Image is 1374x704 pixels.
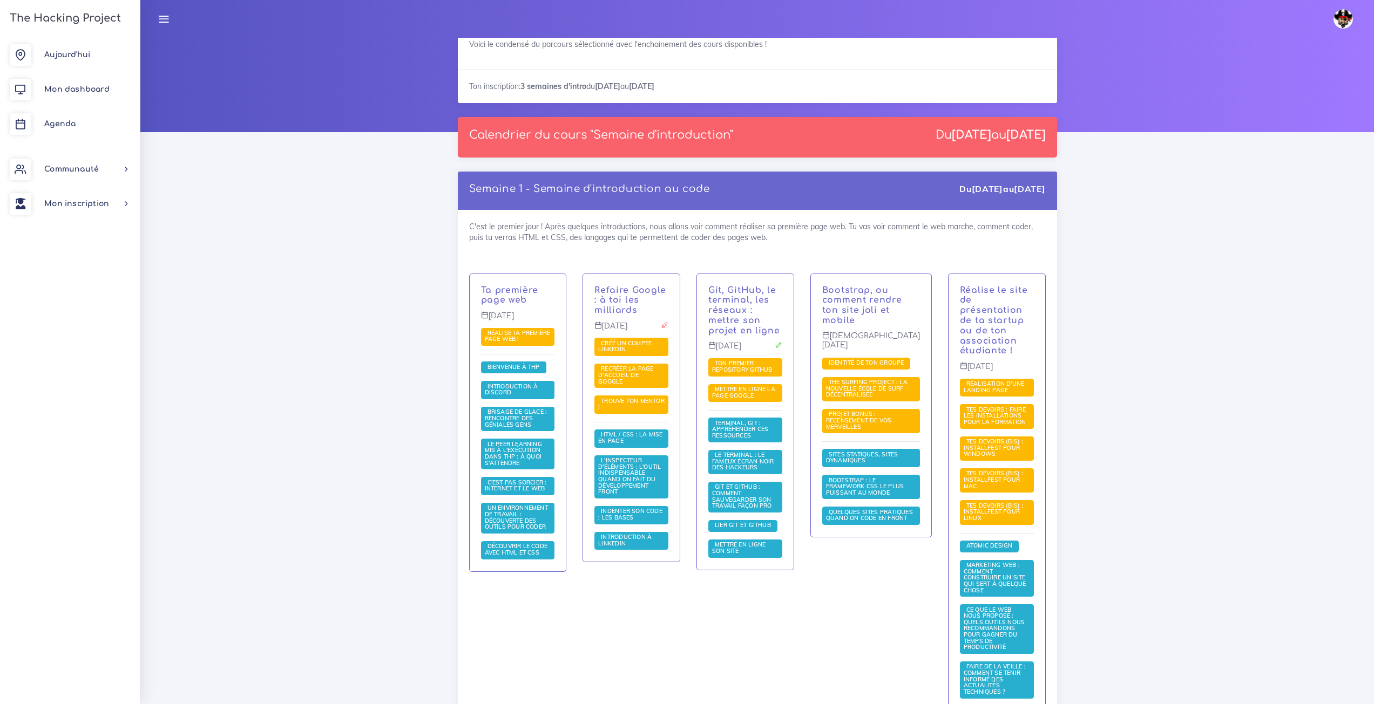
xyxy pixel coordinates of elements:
[481,311,555,329] p: [DATE]
[1014,183,1045,194] strong: [DATE]
[708,285,780,336] a: Git, GitHub, le terminal, les réseaux : mettre son projet en ligne
[594,322,668,339] p: [DATE]
[485,383,538,397] a: Introduction à Discord
[44,200,109,208] span: Mon inscription
[520,81,586,91] strong: 3 semaines d'intro
[44,120,76,128] span: Agenda
[485,504,549,531] a: Un environnement de travail : découverte des outils pour coder
[826,359,907,366] span: Identité de ton groupe
[964,606,1025,651] span: Ce que le web nous propose : quels outils nous recommandons pour gagner du temps de productivité
[964,542,1016,549] span: Atomic Design
[598,457,661,496] a: L'inspecteur d'éléments : l'outil indispensable quand on fait du développement front
[712,541,766,555] a: Mettre en ligne son site
[936,128,1046,142] div: Du au
[972,183,1003,194] strong: [DATE]
[712,359,775,373] span: Ton premier repository GitHub
[458,69,1057,103] div: Ton inscription: du au
[481,285,539,305] a: Ta première page web
[595,81,620,91] strong: [DATE]
[712,419,768,439] span: Terminal, Git : appréhender ces ressources
[485,408,547,428] a: Brisage de glace : rencontre des géniales gens
[485,363,543,371] a: Bienvenue à THP
[598,365,653,385] a: Recréer la page d'accueil de Google
[598,397,665,411] span: Trouve ton mentor !
[826,410,892,430] span: PROJET BONUS : recensement de vos merveilles
[964,469,1024,489] span: Tes devoirs (bis) : Installfest pour MAC
[959,183,1045,195] div: Du au
[712,452,774,471] a: Le terminal : le fameux écran noir des hackeurs
[629,81,654,91] strong: [DATE]
[485,440,542,467] span: Le Peer learning mis à l'exécution dans THP : à quoi s'attendre
[708,341,782,359] p: [DATE]
[712,360,775,374] a: Ton premier repository GitHub
[594,285,666,316] a: Refaire Google : à toi les milliards
[485,408,547,428] span: Brisage de glace : rencontre des géniales gens
[469,39,1046,50] p: Voici le condensé du parcours sélectionné avec l'enchainement des cours disponibles !
[1006,128,1046,141] strong: [DATE]
[964,561,1026,593] span: Marketing web : comment construire un site qui sert à quelque chose
[598,398,665,412] a: Trouve ton mentor !
[44,85,110,93] span: Mon dashboard
[964,502,1024,522] span: Tes devoirs (bis) : Installfest pour Linux
[712,483,775,510] a: Git et GitHub : comment sauvegarder son travail façon pro
[598,431,662,445] a: HTML / CSS : la mise en page
[598,534,652,548] a: Introduction à LinkedIn
[712,451,774,471] span: Le terminal : le fameux écran noir des hackeurs
[712,522,774,529] a: Lier Git et Github
[964,406,1029,426] span: Tes devoirs : faire les installations pour la formation
[598,533,652,547] span: Introduction à LinkedIn
[485,330,551,344] a: Réalise ta première page web !
[712,385,775,399] span: Mettre en ligne la page Google
[822,285,920,326] p: Bootstrap, ou comment rendre ton site joli et mobile
[485,504,549,530] span: Un environnement de travail : découverte des outils pour coder
[964,380,1025,394] span: Réalisation d'une landing page
[485,542,548,556] span: Découvrir le code avec HTML et CSS
[712,521,774,529] span: Lier Git et Github
[822,331,920,358] p: [DEMOGRAPHIC_DATA][DATE]
[44,165,99,173] span: Communauté
[6,12,121,24] h3: The Hacking Project
[712,483,775,509] span: Git et GitHub : comment sauvegarder son travail façon pro
[485,543,548,557] a: Découvrir le code avec HTML et CSS
[826,450,898,464] span: Sites statiques, sites dynamiques
[44,51,90,59] span: Aujourd'hui
[598,340,652,354] a: Créé un compte LinkedIn
[598,507,662,521] span: Indenter son code : les bases
[960,362,1034,379] p: [DATE]
[1334,9,1353,29] img: avatar
[826,378,908,398] span: The Surfing Project : la nouvelle école de surf décentralisée
[960,285,1034,357] p: Réalise le site de présentation de ta startup ou de ton association étudiante !
[712,386,775,400] a: Mettre en ligne la page Google
[485,329,551,343] span: Réalise ta première page web !
[485,441,542,467] a: Le Peer learning mis à l'exécution dans THP : à quoi s'attendre
[964,662,1026,695] span: Faire de la veille : comment se tenir informé des actualités techniques ?
[952,128,991,141] strong: [DATE]
[469,128,733,142] p: Calendrier du cours "Semaine d'introduction"
[485,479,548,493] a: C'est pas sorcier : internet et le web
[826,508,913,522] span: Quelques sites pratiques quand on code en front
[598,508,662,522] a: Indenter son code : les bases
[712,420,768,440] a: Terminal, Git : appréhender ces ressources
[964,438,1024,457] span: Tes devoirs (bis) : Installfest pour Windows
[826,476,904,496] span: Bootstrap : le framework CSS le plus puissant au monde
[469,183,710,194] a: Semaine 1 - Semaine d'introduction au code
